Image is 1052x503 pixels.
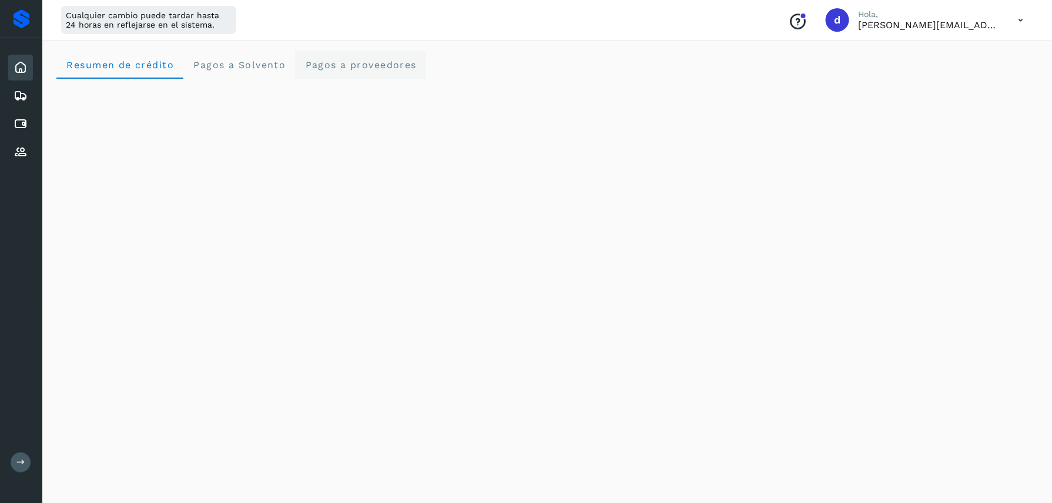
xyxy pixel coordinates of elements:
div: Cuentas por pagar [8,111,33,137]
span: Resumen de crédito [66,59,174,71]
div: Embarques [8,83,33,109]
span: Pagos a Solvento [193,59,286,71]
p: dora.garcia@emsan.mx [859,19,1000,31]
div: Inicio [8,55,33,81]
span: Pagos a proveedores [304,59,417,71]
p: Hola, [859,9,1000,19]
div: Cualquier cambio puede tardar hasta 24 horas en reflejarse en el sistema. [61,6,236,34]
div: Proveedores [8,139,33,165]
